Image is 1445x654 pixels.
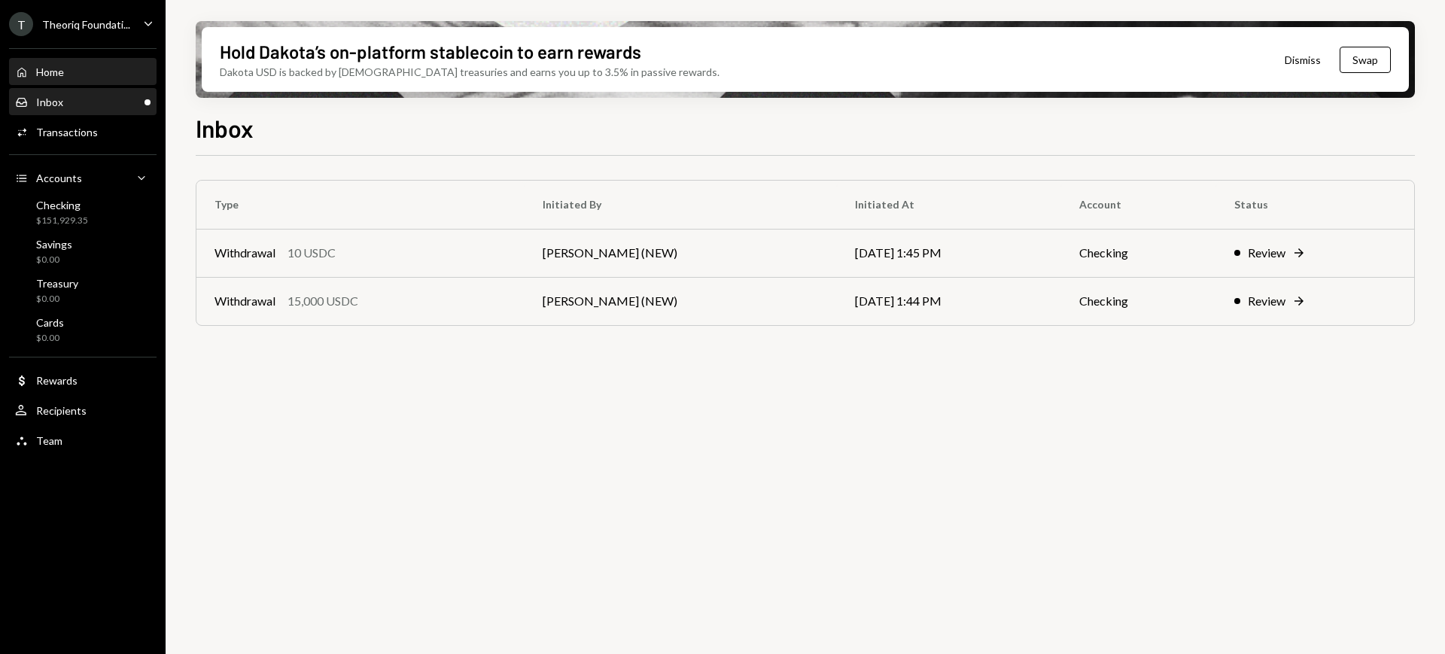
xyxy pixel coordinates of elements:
[837,181,1061,229] th: Initiated At
[1266,42,1340,78] button: Dismiss
[9,164,157,191] a: Accounts
[36,96,63,108] div: Inbox
[36,434,62,447] div: Team
[9,88,157,115] a: Inbox
[9,118,157,145] a: Transactions
[837,277,1061,325] td: [DATE] 1:44 PM
[36,404,87,417] div: Recipients
[287,244,336,262] div: 10 USDC
[1248,244,1285,262] div: Review
[196,181,525,229] th: Type
[196,113,254,143] h1: Inbox
[36,199,88,211] div: Checking
[9,367,157,394] a: Rewards
[36,332,64,345] div: $0.00
[36,238,72,251] div: Savings
[214,292,275,310] div: Withdrawal
[9,312,157,348] a: Cards$0.00
[36,374,78,387] div: Rewards
[9,397,157,424] a: Recipients
[220,64,719,80] div: Dakota USD is backed by [DEMOGRAPHIC_DATA] treasuries and earns you up to 3.5% in passive rewards.
[287,292,358,310] div: 15,000 USDC
[1061,181,1216,229] th: Account
[1248,292,1285,310] div: Review
[1061,229,1216,277] td: Checking
[36,126,98,138] div: Transactions
[42,18,130,31] div: Theoriq Foundati...
[36,172,82,184] div: Accounts
[1340,47,1391,73] button: Swap
[9,272,157,309] a: Treasury$0.00
[837,229,1061,277] td: [DATE] 1:45 PM
[525,181,837,229] th: Initiated By
[36,254,72,266] div: $0.00
[36,65,64,78] div: Home
[214,244,275,262] div: Withdrawal
[9,194,157,230] a: Checking$151,929.35
[1061,277,1216,325] td: Checking
[525,277,837,325] td: [PERSON_NAME] (NEW)
[220,39,641,64] div: Hold Dakota’s on-platform stablecoin to earn rewards
[9,58,157,85] a: Home
[9,233,157,269] a: Savings$0.00
[36,214,88,227] div: $151,929.35
[525,229,837,277] td: [PERSON_NAME] (NEW)
[9,12,33,36] div: T
[1216,181,1414,229] th: Status
[9,427,157,454] a: Team
[36,277,78,290] div: Treasury
[36,293,78,306] div: $0.00
[36,316,64,329] div: Cards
